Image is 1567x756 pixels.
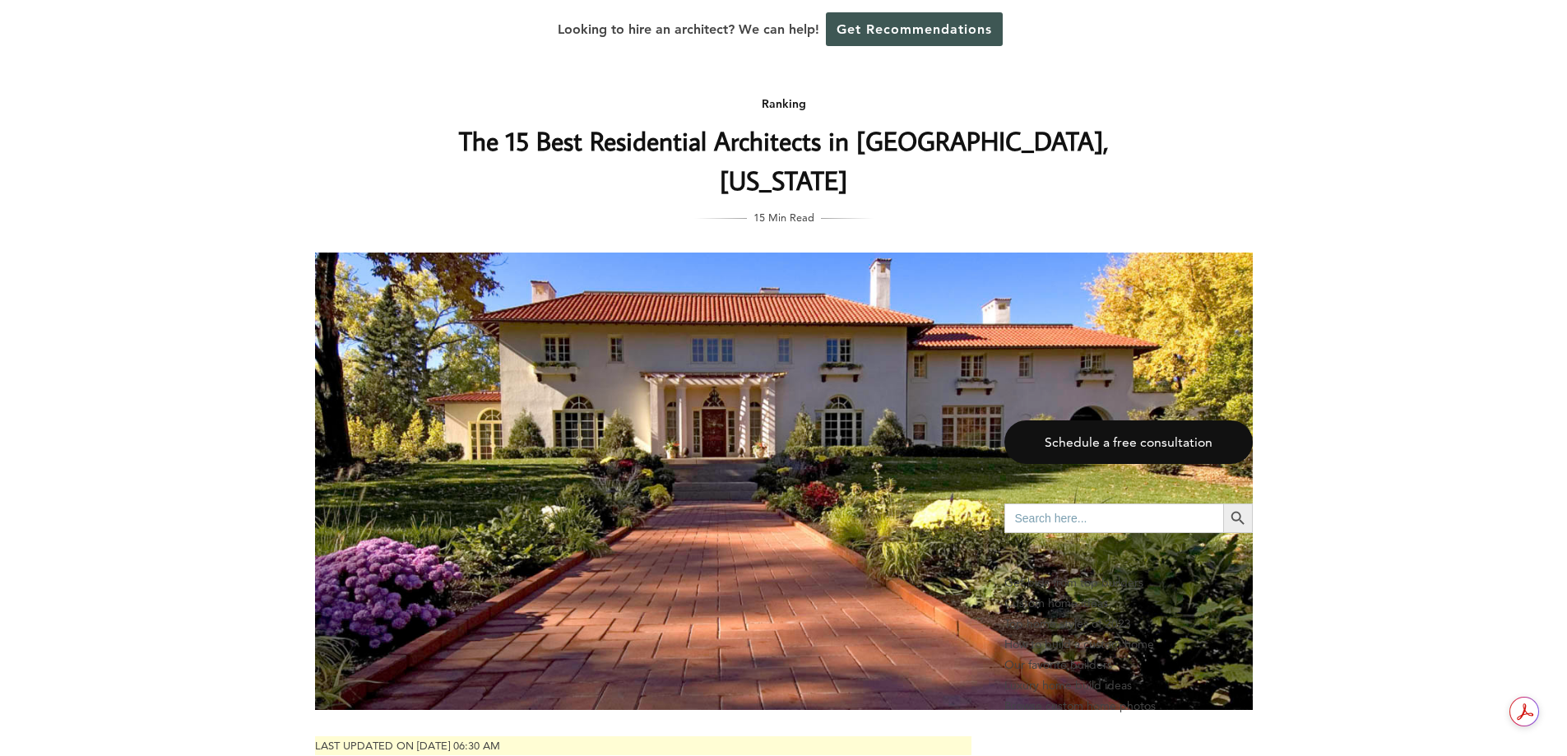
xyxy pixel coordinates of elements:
[762,96,806,111] a: Ranking
[315,736,971,755] p: Last updated on [DATE] 06:30 am
[753,208,814,226] span: 15 Min Read
[456,121,1112,200] h1: The 15 Best Residential Architects in [GEOGRAPHIC_DATA], [US_STATE]
[1251,638,1547,736] iframe: Drift Widget Chat Controller
[1004,696,1253,717] a: Browse custom home photos
[826,12,1003,46] a: Get Recommendations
